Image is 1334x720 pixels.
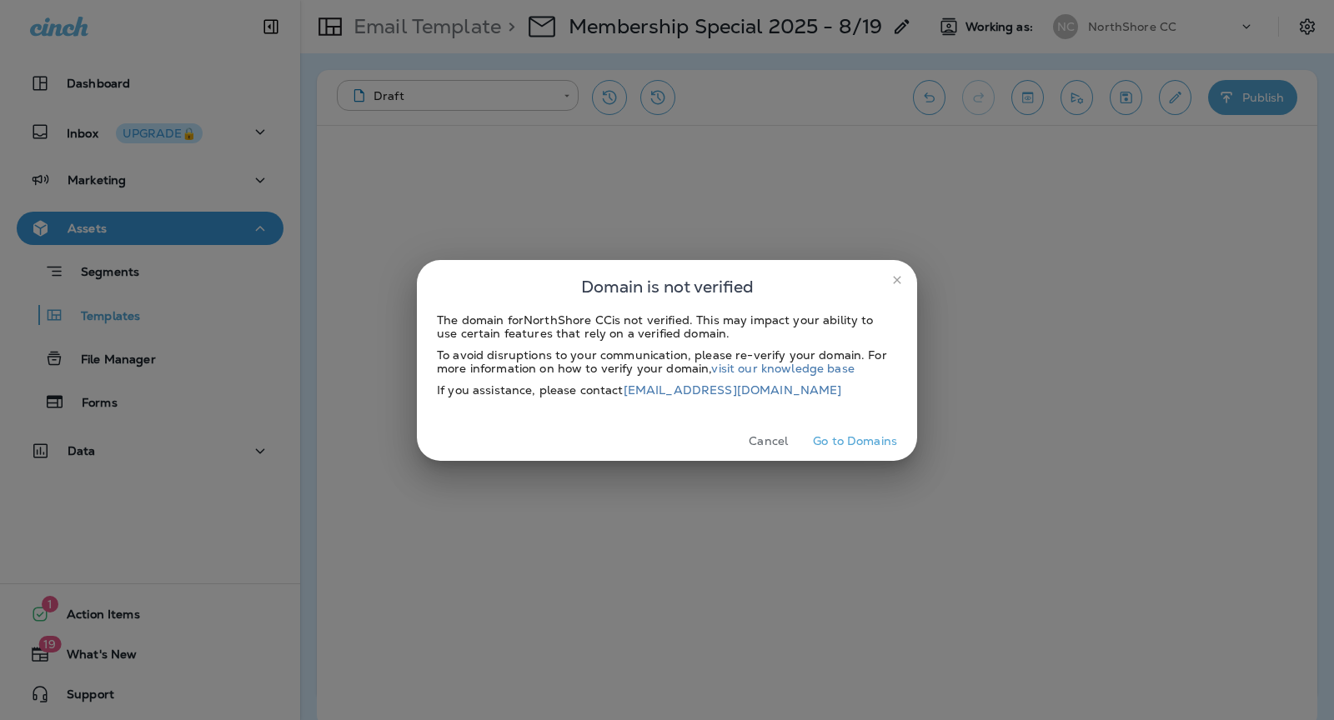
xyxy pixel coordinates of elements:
div: To avoid disruptions to your communication, please re-verify your domain. For more information on... [437,348,897,375]
div: If you assistance, please contact [437,383,897,397]
a: visit our knowledge base [711,361,854,376]
span: Domain is not verified [581,273,754,300]
button: Cancel [737,428,800,454]
a: [EMAIL_ADDRESS][DOMAIN_NAME] [624,382,842,397]
button: Go to Domains [806,428,904,454]
div: The domain for NorthShore CC is not verified. This may impact your ability to use certain feature... [437,313,897,340]
button: close [884,267,910,293]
